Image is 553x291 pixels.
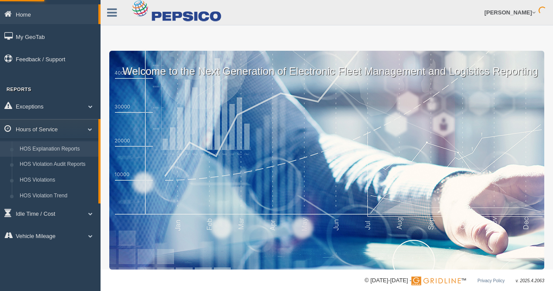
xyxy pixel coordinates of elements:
span: v. 2025.4.2063 [516,278,544,283]
a: HOS Violations [16,172,98,188]
p: Welcome to the Next Generation of Electronic Fleet Management and Logistics Reporting [109,51,544,79]
a: HOS Explanation Reports [16,141,98,157]
a: HOS Violation Trend [16,188,98,204]
a: Privacy Policy [477,278,504,283]
img: Gridline [411,277,461,285]
div: © [DATE]-[DATE] - ™ [365,276,544,285]
a: HOS Violation Audit Reports [16,157,98,172]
